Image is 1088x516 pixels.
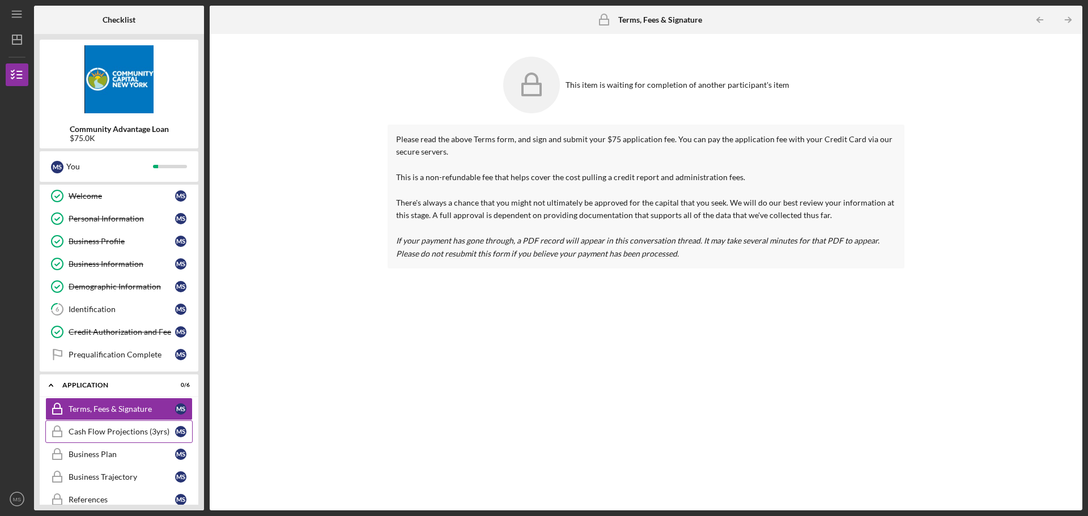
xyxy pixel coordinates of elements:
div: M S [175,236,186,247]
em: If your payment has gone through, a PDF record will appear in this conversation thread. It may ta... [396,236,879,258]
div: Business Information [69,259,175,268]
a: 6IdentificationMS [45,298,193,321]
div: Demographic Information [69,282,175,291]
a: Business ProfileMS [45,230,193,253]
img: Product logo [40,45,198,113]
div: Business Plan [69,450,175,459]
a: Credit Authorization and FeeMS [45,321,193,343]
div: M S [175,403,186,415]
div: Personal Information [69,214,175,223]
a: Business InformationMS [45,253,193,275]
div: Business Profile [69,237,175,246]
div: Welcome [69,191,175,201]
div: Business Trajectory [69,472,175,481]
div: M S [175,213,186,224]
a: Prequalification CompleteMS [45,343,193,366]
div: Credit Authorization and Fee [69,327,175,336]
div: M S [175,258,186,270]
p: Please read the above Terms form, and sign and submit your $75 application fee. You can pay the a... [396,133,896,260]
div: Identification [69,305,175,314]
div: References [69,495,175,504]
div: Prequalification Complete [69,350,175,359]
div: You [66,157,153,176]
a: Business PlanMS [45,443,193,466]
div: M S [175,281,186,292]
div: Cash Flow Projections (3yrs) [69,427,175,436]
a: Terms, Fees & SignatureMS [45,398,193,420]
a: Personal InformationMS [45,207,193,230]
a: Cash Flow Projections (3yrs)MS [45,420,193,443]
div: M S [51,161,63,173]
div: M S [175,304,186,315]
a: Demographic InformationMS [45,275,193,298]
div: M S [175,190,186,202]
div: M S [175,494,186,505]
b: Terms, Fees & Signature [618,15,702,24]
div: M S [175,326,186,338]
div: Application [62,382,161,389]
b: Checklist [103,15,135,24]
a: Business TrajectoryMS [45,466,193,488]
div: M S [175,471,186,483]
a: ReferencesMS [45,488,193,511]
div: M S [175,349,186,360]
div: M S [175,426,186,437]
div: This item is waiting for completion of another participant's item [566,80,789,89]
b: Community Advantage Loan [70,125,169,134]
div: Terms, Fees & Signature [69,404,175,413]
tspan: 6 [56,306,59,313]
div: $75.0K [70,134,169,143]
a: WelcomeMS [45,185,193,207]
div: M S [175,449,186,460]
div: 0 / 6 [169,382,190,389]
text: MS [13,496,21,502]
button: MS [6,488,28,510]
